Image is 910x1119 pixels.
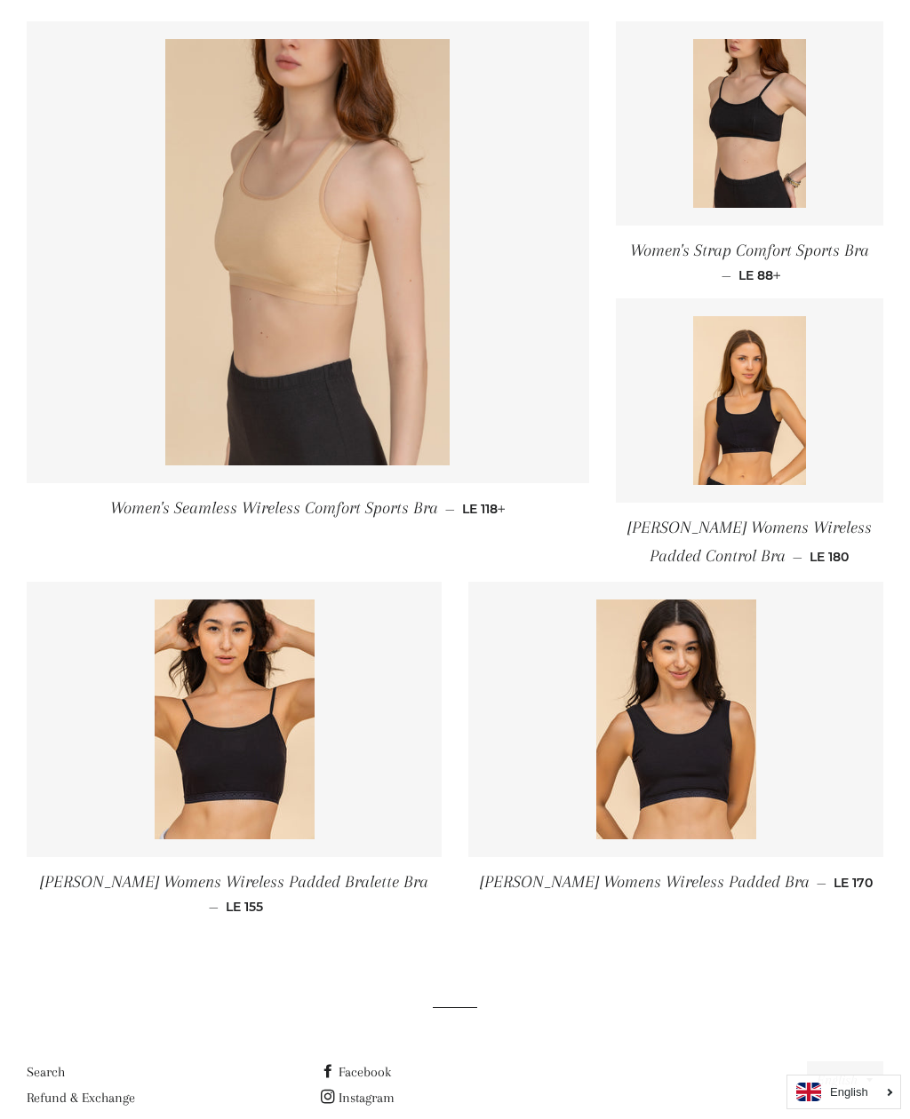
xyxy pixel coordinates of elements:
[722,268,731,284] span: —
[468,858,883,909] a: [PERSON_NAME] Womens Wireless Padded Bra — LE 170
[27,858,442,931] a: [PERSON_NAME] Womens Wireless Padded Bralette Bra — LE 155
[738,268,781,284] span: LE 88
[480,873,810,893] span: [PERSON_NAME] Womens Wireless Padded Bra
[27,1091,135,1107] a: Refund & Exchange
[810,550,849,566] span: LE 180
[27,1065,65,1081] a: Search
[27,484,589,535] a: Women's Seamless Wireless Comfort Sports Bra — LE 118
[793,550,802,566] span: —
[796,1083,891,1102] a: English
[321,1065,391,1081] a: Facebook
[627,519,872,566] span: [PERSON_NAME] Womens Wireless Padded Control Bra
[110,499,438,519] span: Women's Seamless Wireless Comfort Sports Bra
[616,226,883,299] a: Women's Strap Comfort Sports Bra — LE 88
[226,900,263,916] span: LE 155
[462,502,506,518] span: LE 118
[40,873,428,893] span: [PERSON_NAME] Womens Wireless Padded Bralette Bra
[445,502,455,518] span: —
[830,1087,868,1099] i: English
[209,900,219,916] span: —
[807,1062,883,1100] button: English
[321,1091,395,1107] a: Instagram
[630,242,869,261] span: Women's Strap Comfort Sports Bra
[834,876,873,892] span: LE 170
[817,876,826,892] span: —
[616,504,883,583] a: [PERSON_NAME] Womens Wireless Padded Control Bra — LE 180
